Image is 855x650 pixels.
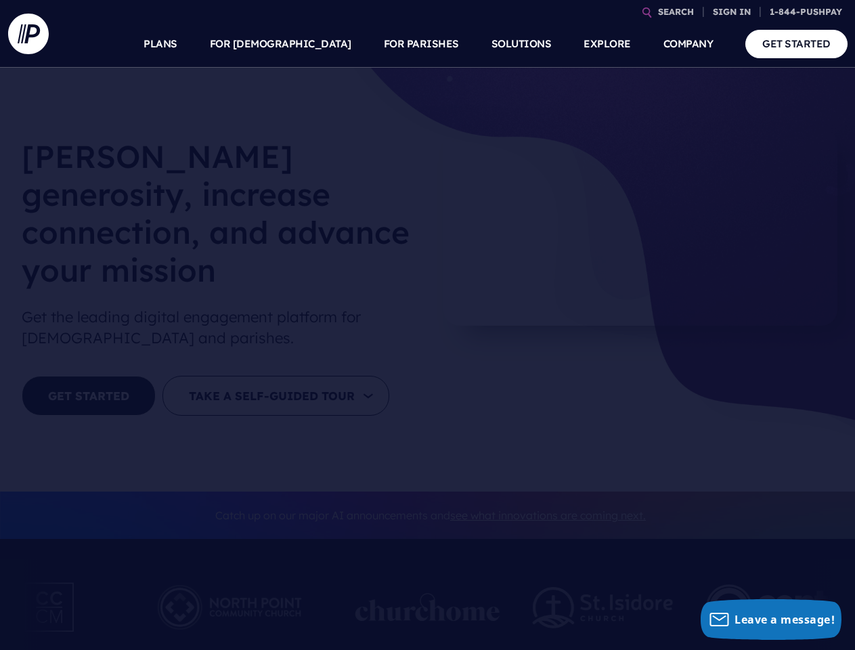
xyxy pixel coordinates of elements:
a: GET STARTED [745,30,848,58]
button: Leave a message! [701,599,841,640]
a: FOR [DEMOGRAPHIC_DATA] [210,20,351,68]
a: EXPLORE [584,20,631,68]
span: Leave a message! [735,612,835,627]
a: FOR PARISHES [384,20,459,68]
a: PLANS [144,20,177,68]
a: COMPANY [663,20,714,68]
a: SOLUTIONS [491,20,552,68]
